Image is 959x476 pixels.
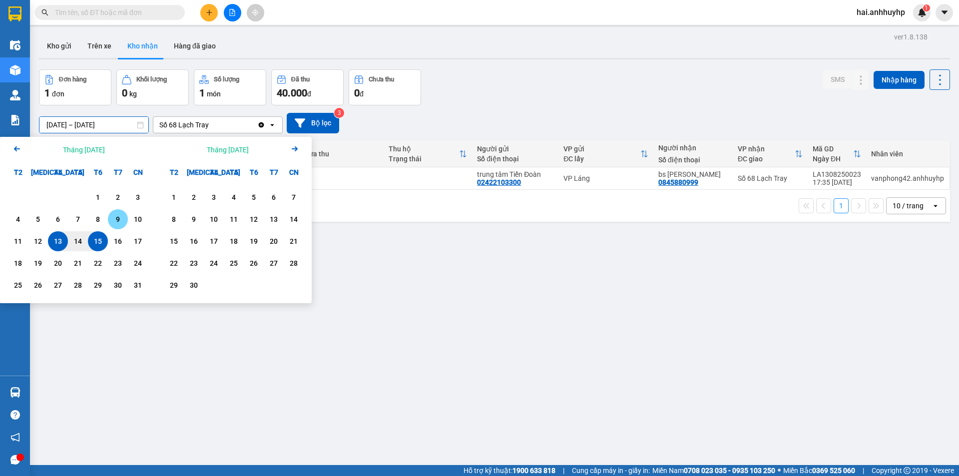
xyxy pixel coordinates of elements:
div: Choose Thứ Ba, tháng 09 30 2025. It's available. [184,275,204,295]
div: 1 [91,191,105,203]
button: file-add [224,4,241,21]
div: 30 [187,279,201,291]
div: 20 [267,235,281,247]
div: CN [128,162,148,182]
div: Choose Chủ Nhật, tháng 09 14 2025. It's available. [284,209,304,229]
strong: 0369 525 060 [812,467,855,475]
button: Hàng đã giao [166,34,224,58]
div: Selected start date. Thứ Tư, tháng 08 13 2025. It's available. [48,231,68,251]
button: plus [200,4,218,21]
div: 23 [111,257,125,269]
div: 10 / trang [893,201,924,211]
img: icon-new-feature [918,8,927,17]
span: search [41,9,48,16]
div: ver 1.8.138 [894,31,928,42]
div: T2 [8,162,28,182]
div: Số 68 Lạch Tray [159,120,209,130]
div: 8 [91,213,105,225]
div: Choose Thứ Năm, tháng 08 7 2025. It's available. [68,209,88,229]
div: VP Láng [563,174,648,182]
div: 21 [287,235,301,247]
div: Ngày ĐH [813,155,853,163]
div: 13 [51,235,65,247]
div: 14 [71,235,85,247]
span: Hỗ trợ kỹ thuật: [464,465,555,476]
span: plus [206,9,213,16]
span: 1 [44,87,50,99]
span: 1 [199,87,205,99]
div: 30 [111,279,125,291]
button: SMS [823,70,853,88]
span: đ [307,90,311,98]
strong: 1900 633 818 [512,467,555,475]
div: 11 [11,235,25,247]
div: Số 68 Lạch Tray [738,174,803,182]
button: Kho nhận [119,34,166,58]
div: 8 [167,213,181,225]
div: Choose Thứ Hai, tháng 08 11 2025. It's available. [8,231,28,251]
div: T7 [264,162,284,182]
input: Selected Số 68 Lạch Tray. [210,120,211,130]
span: message [10,455,20,465]
div: 15 [167,235,181,247]
span: Miền Bắc [783,465,855,476]
div: 23 [187,257,201,269]
div: Nhân viên [871,150,944,158]
span: món [207,90,221,98]
strong: 0708 023 035 - 0935 103 250 [684,467,775,475]
div: Choose Chủ Nhật, tháng 08 31 2025. It's available. [128,275,148,295]
span: file-add [229,9,236,16]
div: Choose Thứ Tư, tháng 08 20 2025. It's available. [48,253,68,273]
div: Choose Thứ Tư, tháng 09 10 2025. It's available. [204,209,224,229]
div: Choose Thứ Bảy, tháng 08 9 2025. It's available. [108,209,128,229]
div: 16 [111,235,125,247]
div: 6 [51,213,65,225]
sup: 3 [334,108,344,118]
div: Trạng thái [389,155,459,163]
div: Đã thu [291,76,310,83]
div: Choose Thứ Bảy, tháng 09 20 2025. It's available. [264,231,284,251]
span: ⚪️ [778,469,781,473]
div: Choose Chủ Nhật, tháng 08 10 2025. It's available. [128,209,148,229]
span: caret-down [940,8,949,17]
span: kg [129,90,137,98]
div: 5 [31,213,45,225]
div: Choose Thứ Hai, tháng 08 25 2025. It's available. [8,275,28,295]
div: Choose Thứ Ba, tháng 09 16 2025. It's available. [184,231,204,251]
button: Đã thu40.000đ [271,69,344,105]
div: LA1308250023 [813,170,861,178]
div: Choose Thứ Ba, tháng 09 9 2025. It's available. [184,209,204,229]
div: Choose Thứ Ba, tháng 08 19 2025. It's available. [28,253,48,273]
span: 1 [925,4,928,11]
div: Choose Thứ Ba, tháng 09 2 2025. It's available. [184,187,204,207]
div: 4 [11,213,25,225]
span: hai.anhhuyhp [849,6,913,18]
div: Choose Thứ Hai, tháng 09 22 2025. It's available. [164,253,184,273]
div: Choose Thứ Hai, tháng 08 4 2025. It's available. [8,209,28,229]
button: caret-down [936,4,953,21]
div: [MEDICAL_DATA] [184,162,204,182]
div: Choose Thứ Ba, tháng 08 12 2025. It's available. [28,231,48,251]
span: copyright [904,467,911,474]
div: 14 [287,213,301,225]
sup: 1 [923,4,930,11]
span: notification [10,433,20,442]
div: Choose Chủ Nhật, tháng 09 21 2025. It's available. [284,231,304,251]
div: Choose Thứ Năm, tháng 09 25 2025. It's available. [224,253,244,273]
div: Số điện thoại [658,156,728,164]
span: Miền Nam [652,465,775,476]
div: 9 [187,213,201,225]
div: Khối lượng [136,76,167,83]
div: 19 [247,235,261,247]
div: T5 [224,162,244,182]
div: 2 [187,191,201,203]
div: Choose Thứ Ba, tháng 08 5 2025. It's available. [28,209,48,229]
div: Số lượng [214,76,239,83]
span: 40.000 [277,87,307,99]
button: Chưa thu0đ [349,69,421,105]
div: vanphong42.anhhuyhp [871,174,944,182]
div: Choose Thứ Sáu, tháng 08 8 2025. It's available. [88,209,108,229]
div: Choose Thứ Sáu, tháng 09 12 2025. It's available. [244,209,264,229]
div: 5 [247,191,261,203]
img: warehouse-icon [10,40,20,50]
